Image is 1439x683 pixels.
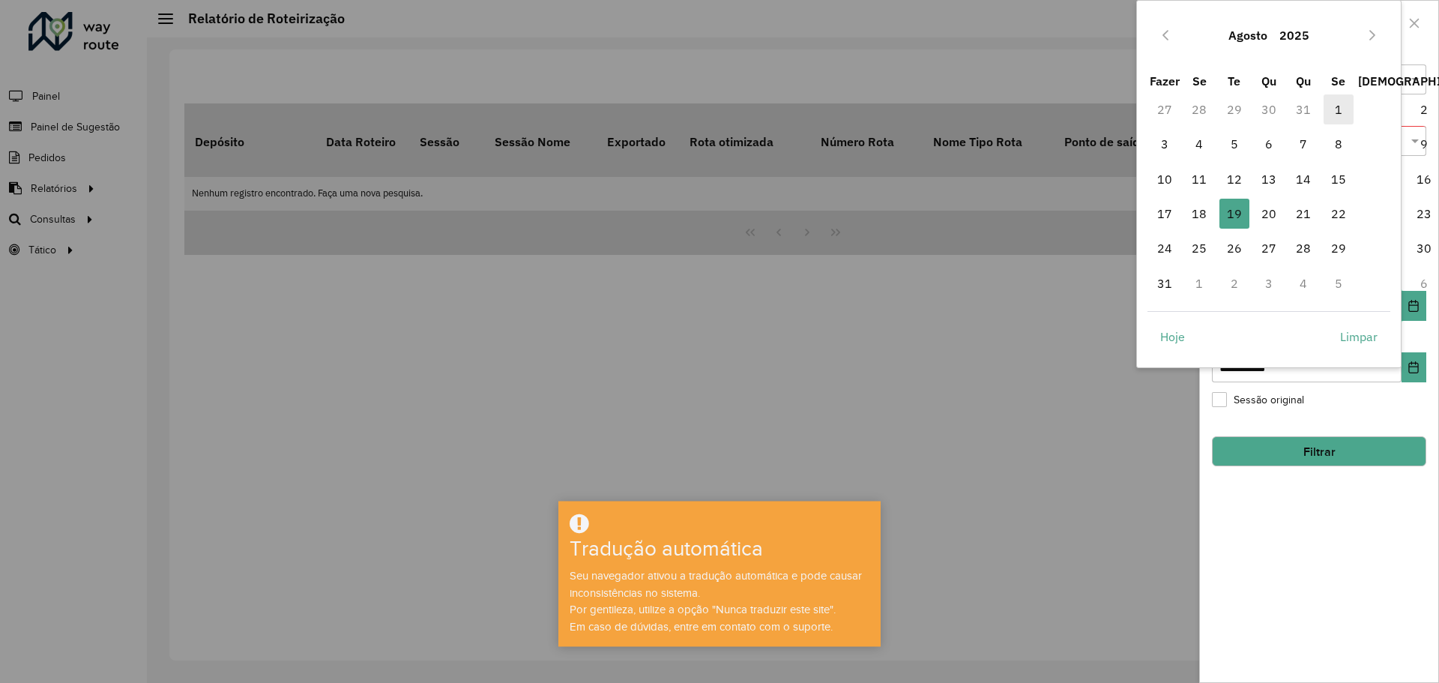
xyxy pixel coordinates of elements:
[1192,73,1207,88] font: Se
[1216,231,1251,265] td: 26
[1161,136,1168,151] font: 3
[1252,162,1286,196] td: 13
[1331,172,1346,187] font: 15
[1157,241,1172,256] font: 24
[1147,266,1182,301] td: 31
[1321,196,1356,231] td: 22
[1402,291,1426,321] button: Escolha a data
[1252,92,1286,127] td: 30
[1147,127,1182,161] td: 3
[1160,329,1185,344] font: Hoje
[1147,92,1182,127] td: 27
[1252,266,1286,301] td: 3
[1417,172,1432,187] font: 16
[1335,136,1342,151] font: 8
[1157,206,1172,221] font: 17
[1195,136,1203,151] font: 4
[1147,322,1198,352] button: Hoje
[1417,206,1432,221] font: 23
[1300,136,1307,151] font: 7
[1303,445,1336,458] font: Filtrar
[1182,162,1216,196] td: 11
[1157,276,1172,291] font: 31
[1286,127,1321,161] td: 7
[1321,162,1356,196] td: 15
[1279,28,1309,43] font: 2025
[1402,352,1426,382] button: Escolha a data
[1216,266,1251,301] td: 2
[1321,92,1356,127] td: 1
[1252,127,1286,161] td: 6
[1331,206,1346,221] font: 22
[1182,266,1216,301] td: 1
[1286,92,1321,127] td: 31
[1417,241,1432,256] font: 30
[1182,231,1216,265] td: 25
[1231,136,1238,151] font: 5
[1261,172,1276,187] font: 13
[1265,136,1273,151] font: 6
[1147,196,1182,231] td: 17
[1252,196,1286,231] td: 20
[1216,196,1251,231] td: 19
[1192,241,1207,256] font: 25
[1182,92,1216,127] td: 28
[570,570,862,599] font: Seu navegador ativou a tradução automática e pode causar inconsistências no sistema.
[1296,172,1311,187] font: 14
[1228,28,1267,43] font: Agosto
[1228,73,1240,88] font: Te
[1157,172,1172,187] font: 10
[1331,73,1345,88] font: Se
[1216,92,1251,127] td: 29
[1227,206,1242,221] font: 19
[1147,231,1182,265] td: 24
[1192,206,1207,221] font: 18
[1286,266,1321,301] td: 4
[1182,196,1216,231] td: 18
[1234,394,1304,406] font: Sessão original
[1286,162,1321,196] td: 14
[1216,127,1251,161] td: 5
[1321,127,1356,161] td: 8
[1147,162,1182,196] td: 10
[1261,206,1276,221] font: 20
[1420,136,1428,151] font: 9
[1286,196,1321,231] td: 21
[1296,73,1311,88] font: Qu
[1222,17,1273,53] button: Escolha o mês
[1212,436,1426,466] button: Filtrar
[1321,231,1356,265] td: 29
[1252,231,1286,265] td: 27
[1227,241,1242,256] font: 26
[1360,23,1384,47] button: Próximo mês
[570,538,763,561] font: Tradução automática
[1327,322,1390,352] button: Limpar
[1335,102,1342,117] font: 1
[1182,127,1216,161] td: 4
[1227,172,1242,187] font: 12
[1150,73,1180,88] font: Fazer
[1216,162,1251,196] td: 12
[1261,241,1276,256] font: 27
[1286,231,1321,265] td: 28
[1420,102,1428,117] font: 2
[1340,329,1378,344] font: Limpar
[570,621,833,633] font: Em caso de dúvidas, entre em contato com o suporte.
[1261,73,1276,88] font: Qu
[1296,241,1311,256] font: 28
[1331,241,1346,256] font: 29
[570,604,836,616] font: Por gentileza, utilize a opção "Nunca traduzir este site".
[1321,266,1356,301] td: 5
[1296,206,1311,221] font: 21
[1192,172,1207,187] font: 11
[1273,17,1315,53] button: Escolha o ano
[1153,23,1177,47] button: Mês Anterior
